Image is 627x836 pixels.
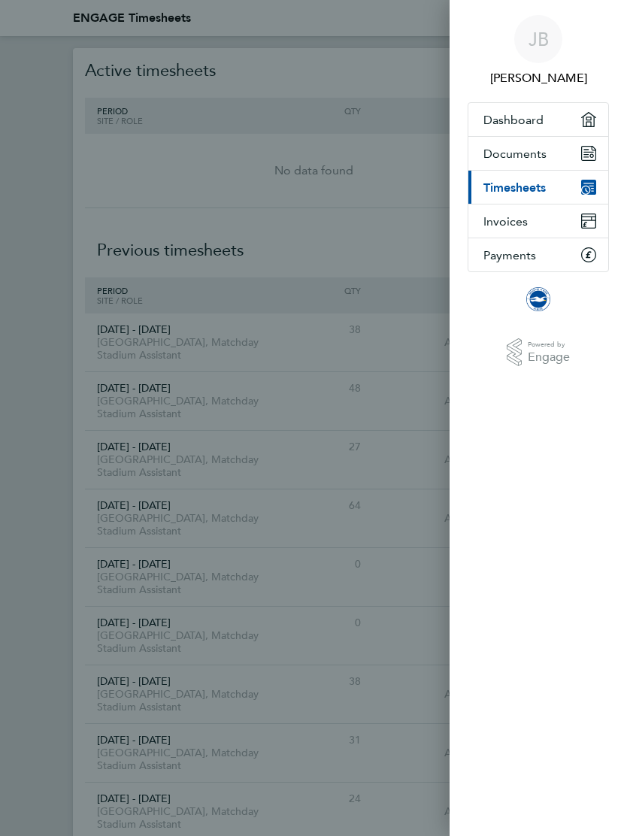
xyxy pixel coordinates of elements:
[483,180,546,195] span: Timesheets
[483,214,528,229] span: Invoices
[483,113,544,127] span: Dashboard
[468,137,608,170] button: Documents
[529,29,549,49] span: JB
[468,171,608,204] button: Timesheets
[526,287,550,311] img: brightonandhovealbion-logo-retina.png
[468,204,608,238] button: Invoices
[507,338,571,367] a: Powered byEngage
[468,238,608,271] button: Payments
[483,248,536,262] span: Payments
[468,69,609,87] span: John Budnik
[468,15,609,87] button: JB[PERSON_NAME]
[483,147,547,161] span: Documents
[528,338,570,351] span: Powered by
[468,103,608,136] button: Dashboard
[528,351,570,364] span: Engage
